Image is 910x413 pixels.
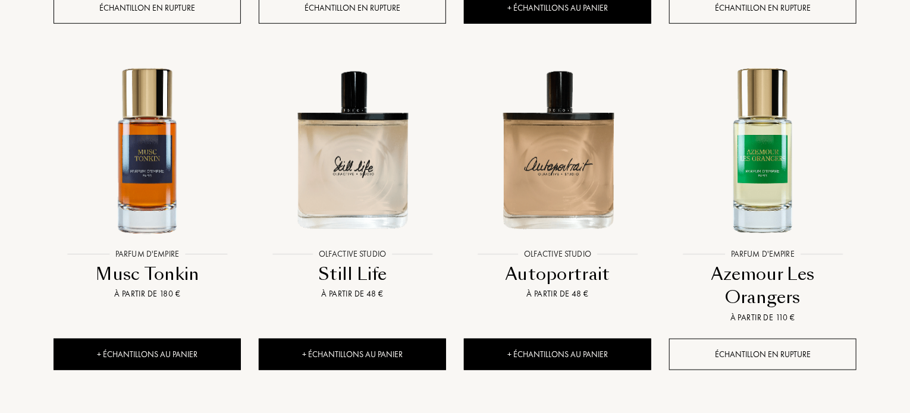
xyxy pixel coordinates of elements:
div: À partir de 48 € [469,288,647,300]
div: Azemour Les Orangers [674,263,852,310]
a: Autoportrait Olfactive StudioOlfactive StudioAutoportraitÀ partir de 48 € [464,45,651,316]
img: Azemour Les Orangers Parfum d'Empire [670,58,855,242]
a: Still Life Olfactive StudioOlfactive StudioStill LifeÀ partir de 48 € [259,45,446,316]
a: Musc Tonkin Parfum d'EmpireParfum d'EmpireMusc TonkinÀ partir de 180 € [54,45,241,316]
div: À partir de 48 € [263,288,441,300]
img: Autoportrait Olfactive Studio [465,58,650,242]
div: Échantillon en rupture [669,339,856,370]
a: Azemour Les Orangers Parfum d'EmpireParfum d'EmpireAzemour Les OrangersÀ partir de 110 € [669,45,856,339]
div: À partir de 110 € [674,311,852,324]
div: + Échantillons au panier [464,339,651,370]
img: Still Life Olfactive Studio [260,58,445,242]
img: Musc Tonkin Parfum d'Empire [55,58,240,242]
div: À partir de 180 € [58,288,236,300]
div: + Échantillons au panier [259,339,446,370]
div: + Échantillons au panier [54,339,241,370]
